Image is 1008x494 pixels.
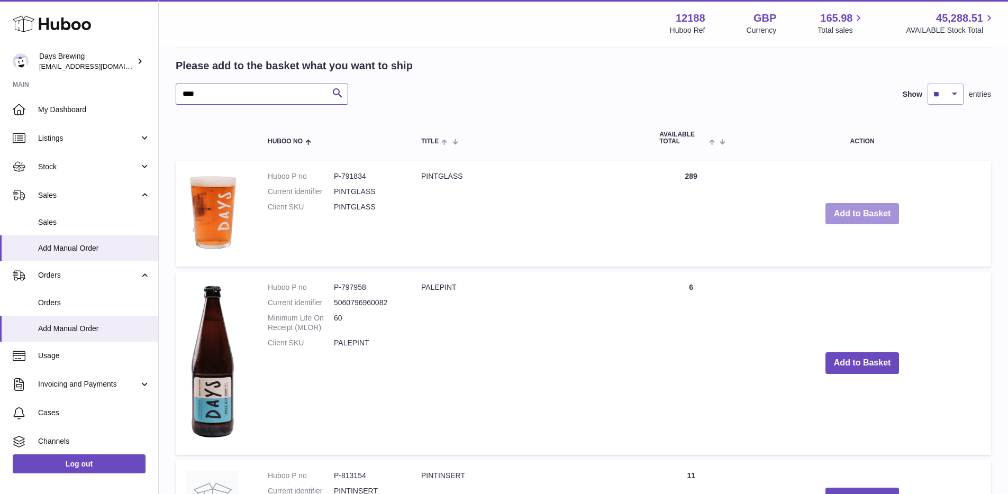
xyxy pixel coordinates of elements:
th: Action [733,121,991,155]
td: PINTGLASS [411,161,649,266]
div: Currency [747,25,777,35]
dt: Huboo P no [268,282,334,292]
dt: Client SKU [268,202,334,212]
dt: Current identifier [268,187,334,197]
span: AVAILABLE Total [659,131,706,145]
span: Cases [38,408,150,418]
span: Sales [38,190,139,200]
dd: P-797958 [334,282,400,292]
span: 165.98 [820,11,852,25]
span: Usage [38,351,150,361]
span: Orders [38,298,150,308]
a: Log out [13,454,146,473]
dd: P-791834 [334,171,400,181]
span: Add Manual Order [38,324,150,334]
span: 45,288.51 [936,11,983,25]
dd: PINTGLASS [334,202,400,212]
dd: 5060796960082 [334,298,400,308]
label: Show [903,89,922,99]
strong: GBP [753,11,776,25]
span: Title [421,138,439,145]
dd: PALEPINT [334,338,400,348]
a: 45,288.51 AVAILABLE Stock Total [906,11,995,35]
dt: Huboo P no [268,171,334,181]
dd: PINTGLASS [334,187,400,197]
span: [EMAIL_ADDRESS][DOMAIN_NAME] [39,62,156,70]
span: Orders [38,270,139,280]
dd: 60 [334,313,400,333]
span: Stock [38,162,139,172]
span: Channels [38,436,150,446]
dt: Minimum Life On Receipt (MLOR) [268,313,334,333]
span: entries [969,89,991,99]
td: 289 [649,161,733,266]
dt: Huboo P no [268,471,334,481]
div: Days Brewing [39,51,134,71]
span: Sales [38,217,150,227]
a: 165.98 Total sales [818,11,865,35]
span: Add Manual Order [38,243,150,253]
img: PALEPINT [186,282,239,442]
button: Add to Basket [825,203,900,225]
img: helena@daysbrewing.com [13,53,29,69]
span: Invoicing and Payments [38,379,139,389]
button: Add to Basket [825,352,900,374]
h2: Please add to the basket what you want to ship [176,59,413,73]
strong: 12188 [676,11,705,25]
td: PALEPINT [411,272,649,455]
div: Huboo Ref [670,25,705,35]
dd: P-813154 [334,471,400,481]
span: Total sales [818,25,865,35]
span: Huboo no [268,138,303,145]
span: AVAILABLE Stock Total [906,25,995,35]
dt: Current identifier [268,298,334,308]
span: My Dashboard [38,105,150,115]
img: PINTGLASS [186,171,239,253]
dt: Client SKU [268,338,334,348]
span: Listings [38,133,139,143]
td: 6 [649,272,733,455]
